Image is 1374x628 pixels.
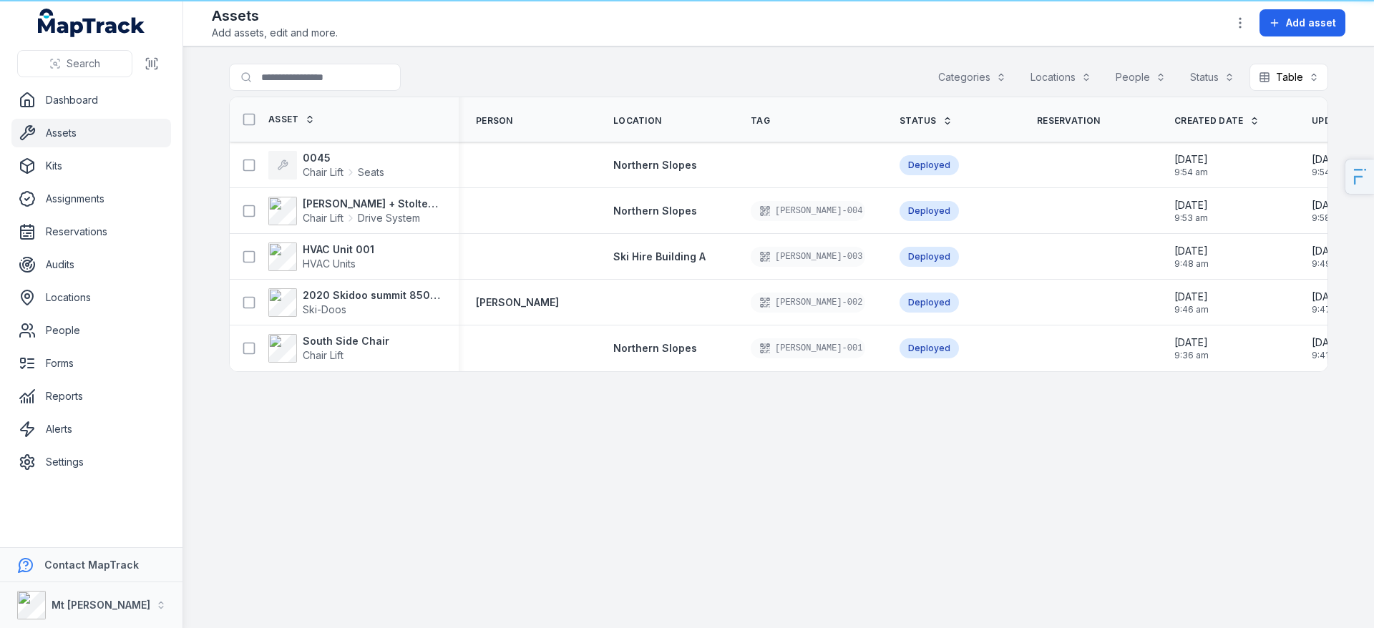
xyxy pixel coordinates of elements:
div: Deployed [900,155,959,175]
span: Reservation [1037,115,1100,127]
div: [PERSON_NAME]-001 [751,338,865,358]
span: [DATE] [1174,152,1208,167]
div: [PERSON_NAME]-002 [751,293,865,313]
span: Add asset [1286,16,1336,30]
a: 0045Chair LiftSeats [268,151,384,180]
span: [DATE] [1312,244,1346,258]
span: [DATE] [1174,335,1209,350]
span: Drive System [358,211,420,225]
span: Add assets, edit and more. [212,26,338,40]
time: 18/08/2025, 9:47:10 am [1312,290,1346,315]
span: 9:49 am [1312,258,1346,270]
a: [PERSON_NAME] [476,295,559,310]
a: Asset [268,114,315,125]
strong: 0045 [303,151,384,165]
a: Reports [11,382,171,411]
strong: Contact MapTrack [44,559,139,571]
span: Chair Lift [303,349,343,361]
a: Ski Hire Building A [613,250,706,264]
time: 18/08/2025, 9:46:50 am [1174,290,1209,315]
span: HVAC Units [303,257,356,270]
span: 9:41 am [1312,350,1345,361]
time: 18/08/2025, 9:58:05 am [1312,198,1345,224]
div: [PERSON_NAME]-004 [751,201,865,221]
a: Created Date [1174,115,1259,127]
span: 9:46 am [1174,304,1209,315]
span: Status [900,115,937,127]
div: Deployed [900,338,959,358]
span: [DATE] [1174,290,1209,304]
a: Assignments [11,185,171,213]
time: 18/08/2025, 9:54:22 am [1174,152,1208,178]
button: Categories [929,64,1015,91]
time: 18/08/2025, 9:48:17 am [1174,244,1209,270]
span: 9:58 am [1312,212,1345,224]
a: Forms [11,349,171,378]
span: Search [67,57,100,71]
strong: [PERSON_NAME] + Stolterfoht LST-500 [303,197,442,211]
span: [DATE] [1312,335,1345,350]
span: Ski-Doos [303,303,346,315]
a: Kits [11,152,171,180]
a: HVAC Unit 001HVAC Units [268,242,374,271]
span: Chair Lift [303,211,343,225]
strong: 2020 Skidoo summit 850 - 165 [303,288,442,303]
div: [PERSON_NAME]-003 [751,247,865,267]
span: [DATE] [1312,198,1345,212]
a: Reservations [11,217,171,246]
span: Person [476,115,513,127]
span: Tag [751,115,770,127]
a: Audits [11,250,171,279]
button: Status [1181,64,1244,91]
span: Northern Slopes [613,205,697,217]
span: [DATE] [1174,198,1208,212]
span: Northern Slopes [613,159,697,171]
span: [DATE] [1312,152,1345,167]
span: 9:48 am [1174,258,1209,270]
a: Settings [11,448,171,476]
time: 18/08/2025, 9:49:46 am [1312,244,1346,270]
span: Seats [358,165,384,180]
time: 18/08/2025, 9:36:56 am [1174,335,1209,361]
button: Locations [1021,64,1101,91]
button: Table [1249,64,1328,91]
a: Status [900,115,952,127]
span: Created Date [1174,115,1244,127]
span: 9:54 am [1174,167,1208,178]
a: Alerts [11,415,171,443]
button: People [1106,64,1175,91]
time: 18/08/2025, 9:41:49 am [1312,335,1345,361]
span: 9:53 am [1174,212,1208,224]
time: 18/08/2025, 9:53:13 am [1174,198,1208,224]
span: Ski Hire Building A [613,250,706,263]
strong: Mt [PERSON_NAME] [52,599,150,611]
span: 9:47 am [1312,304,1346,315]
div: Deployed [900,201,959,221]
strong: HVAC Unit 001 [303,242,374,257]
a: Northern Slopes [613,158,697,172]
span: 9:54 am [1312,167,1345,178]
a: [PERSON_NAME] + Stolterfoht LST-500Chair LiftDrive System [268,197,442,225]
div: Deployed [900,293,959,313]
a: MapTrack [38,9,145,37]
strong: South Side Chair [303,334,389,348]
span: Asset [268,114,299,125]
a: People [11,316,171,345]
a: 2020 Skidoo summit 850 - 165Ski-Doos [268,288,442,317]
h2: Assets [212,6,338,26]
a: Northern Slopes [613,204,697,218]
span: [DATE] [1312,290,1346,304]
button: Add asset [1259,9,1345,36]
time: 18/08/2025, 9:54:41 am [1312,152,1345,178]
button: Search [17,50,132,77]
a: South Side ChairChair Lift [268,334,389,363]
a: Northern Slopes [613,341,697,355]
a: Dashboard [11,86,171,114]
span: Location [613,115,661,127]
span: Northern Slopes [613,342,697,354]
a: Locations [11,283,171,312]
span: [DATE] [1174,244,1209,258]
div: Deployed [900,247,959,267]
span: 9:36 am [1174,350,1209,361]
